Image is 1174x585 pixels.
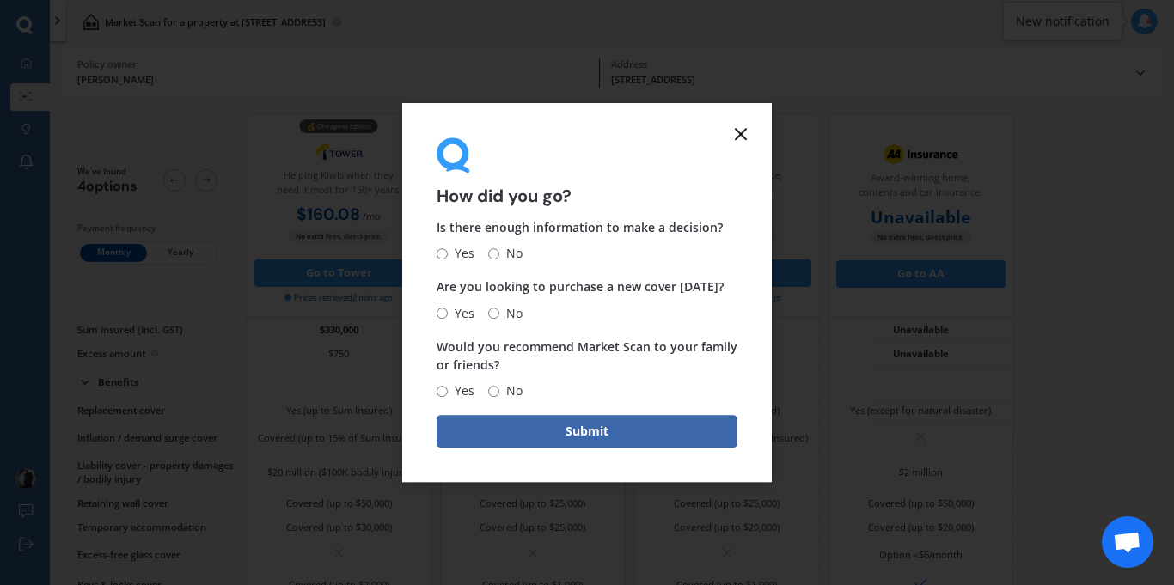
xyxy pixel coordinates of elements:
span: Yes [448,303,474,324]
span: No [499,381,523,401]
input: No [488,308,499,319]
input: Yes [437,386,448,397]
input: No [488,248,499,259]
input: Yes [437,308,448,319]
span: Are you looking to purchase a new cover [DATE]? [437,279,724,296]
input: No [488,386,499,397]
span: No [499,303,523,324]
span: Is there enough information to make a decision? [437,220,723,236]
input: Yes [437,248,448,259]
span: Would you recommend Market Scan to your family or friends? [437,338,737,373]
div: How did you go? [437,137,737,205]
span: Yes [448,381,474,401]
span: No [499,244,523,265]
button: Submit [437,415,737,448]
span: Yes [448,244,474,265]
a: Open chat [1102,516,1153,568]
